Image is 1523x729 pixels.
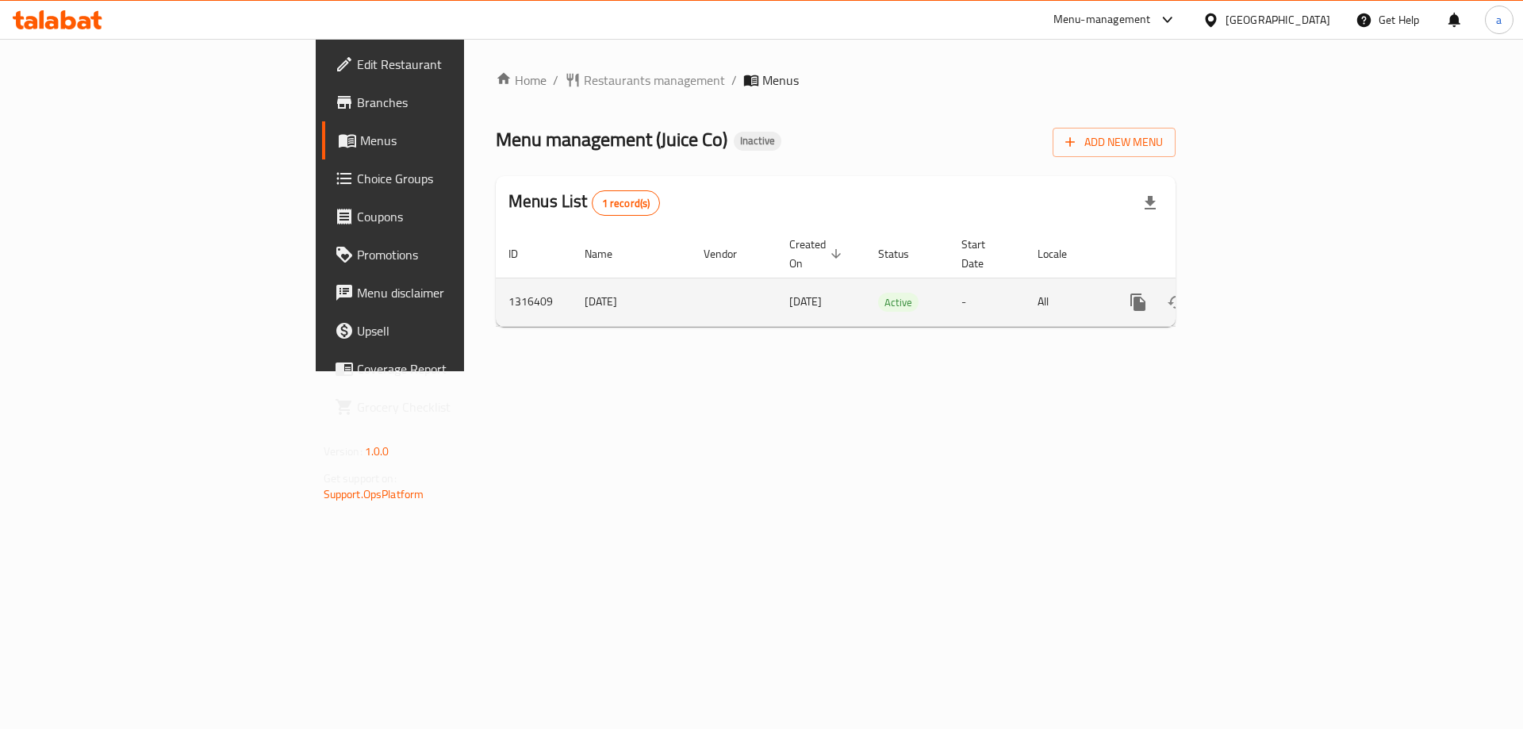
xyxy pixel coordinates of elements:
[762,71,799,90] span: Menus
[508,190,660,216] h2: Menus List
[357,93,558,112] span: Branches
[322,159,570,198] a: Choice Groups
[357,283,558,302] span: Menu disclaimer
[1131,184,1169,222] div: Export file
[322,350,570,388] a: Coverage Report
[357,55,558,74] span: Edit Restaurant
[731,71,737,90] li: /
[789,235,846,273] span: Created On
[496,121,727,157] span: Menu management ( Juice Co )
[878,244,930,263] span: Status
[496,71,1176,90] nav: breadcrumb
[1119,283,1157,321] button: more
[1053,128,1176,157] button: Add New Menu
[357,245,558,264] span: Promotions
[360,131,558,150] span: Menus
[322,121,570,159] a: Menus
[1025,278,1107,326] td: All
[1157,283,1195,321] button: Change Status
[324,484,424,505] a: Support.OpsPlatform
[572,278,691,326] td: [DATE]
[365,441,389,462] span: 1.0.0
[357,321,558,340] span: Upsell
[322,198,570,236] a: Coupons
[1038,244,1088,263] span: Locale
[565,71,725,90] a: Restaurants management
[357,169,558,188] span: Choice Groups
[593,196,660,211] span: 1 record(s)
[734,132,781,151] div: Inactive
[357,207,558,226] span: Coupons
[961,235,1006,273] span: Start Date
[324,468,397,489] span: Get support on:
[789,291,822,312] span: [DATE]
[1065,132,1163,152] span: Add New Menu
[357,397,558,416] span: Grocery Checklist
[878,294,919,312] span: Active
[322,312,570,350] a: Upsell
[1226,11,1330,29] div: [GEOGRAPHIC_DATA]
[1496,11,1502,29] span: a
[357,359,558,378] span: Coverage Report
[1107,230,1284,278] th: Actions
[322,83,570,121] a: Branches
[1053,10,1151,29] div: Menu-management
[324,441,363,462] span: Version:
[704,244,758,263] span: Vendor
[496,230,1284,327] table: enhanced table
[508,244,539,263] span: ID
[322,236,570,274] a: Promotions
[585,244,633,263] span: Name
[322,388,570,426] a: Grocery Checklist
[322,274,570,312] a: Menu disclaimer
[949,278,1025,326] td: -
[734,134,781,148] span: Inactive
[584,71,725,90] span: Restaurants management
[322,45,570,83] a: Edit Restaurant
[592,190,661,216] div: Total records count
